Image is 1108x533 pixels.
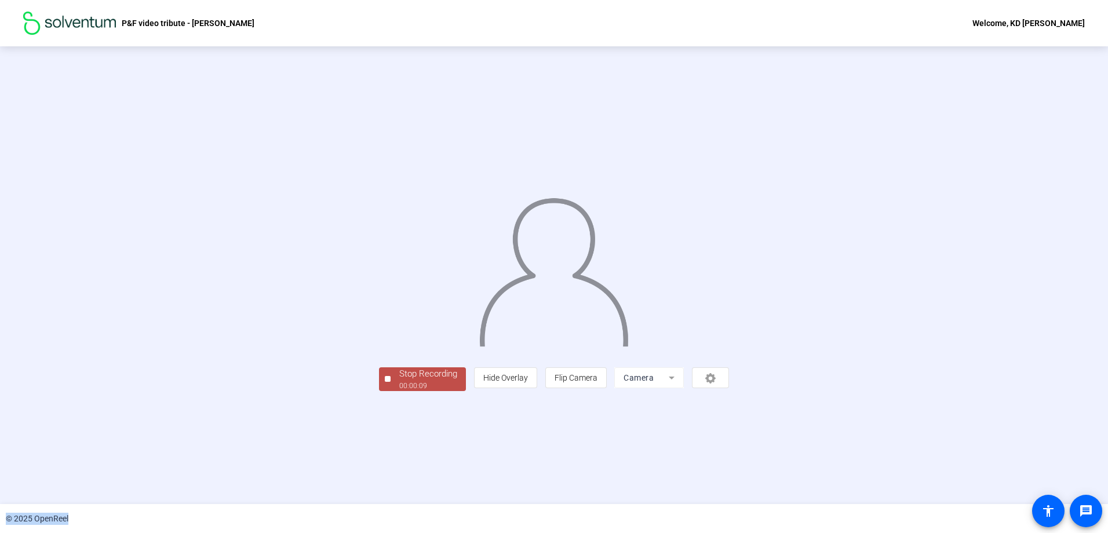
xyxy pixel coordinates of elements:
p: P&F video tribute - [PERSON_NAME] [122,16,254,30]
span: Hide Overlay [483,373,528,382]
mat-icon: message [1079,504,1093,518]
button: Stop Recording00:00:09 [379,367,466,391]
div: Stop Recording [399,367,457,381]
img: OpenReel logo [23,12,116,35]
button: Hide Overlay [474,367,537,388]
div: Welcome, KD [PERSON_NAME] [972,16,1085,30]
mat-icon: accessibility [1041,504,1055,518]
span: Flip Camera [555,373,597,382]
button: Flip Camera [545,367,607,388]
div: 00:00:09 [399,381,457,391]
div: © 2025 OpenReel [6,513,68,525]
img: overlay [478,189,629,346]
